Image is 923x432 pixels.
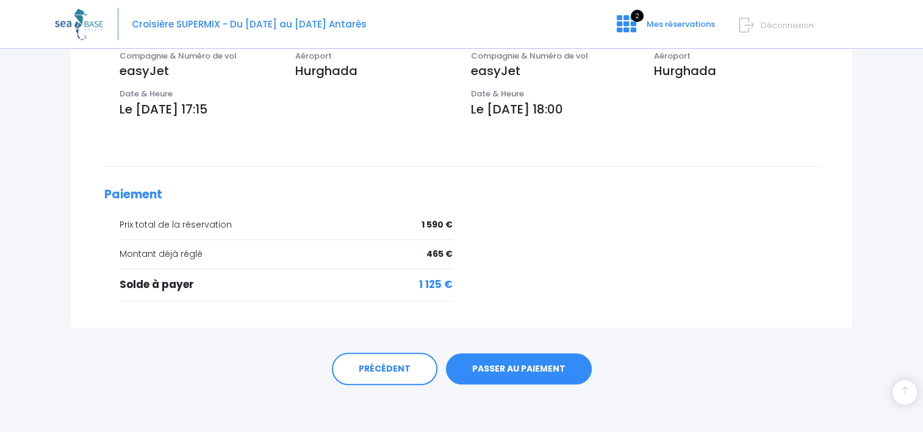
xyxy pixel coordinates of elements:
p: easyJet [471,62,636,80]
span: 2 [631,10,644,22]
span: 465 € [426,248,453,261]
p: Hurghada [295,62,453,80]
p: Hurghada [654,62,819,80]
span: Date & Heure [471,88,524,99]
div: Solde à payer [120,277,453,293]
div: Prix total de la réservation [120,218,453,231]
span: Mes réservations [647,18,715,30]
span: 1 125 € [419,277,453,293]
span: Aéroport [295,50,332,62]
span: Compagnie & Numéro de vol [471,50,588,62]
span: Aéroport [654,50,691,62]
a: 2 Mes réservations [607,23,722,34]
div: Montant déjà réglé [120,248,453,261]
a: PASSER AU PAIEMENT [446,353,592,385]
span: Compagnie & Numéro de vol [120,50,237,62]
span: Croisière SUPERMIX - Du [DATE] au [DATE] Antarès [132,18,367,31]
span: Déconnexion [761,20,814,31]
h2: Paiement [104,188,819,202]
a: PRÉCÉDENT [332,353,437,386]
span: 1 590 € [422,218,453,231]
p: Le [DATE] 18:00 [471,100,819,118]
p: Le [DATE] 17:15 [120,100,453,118]
p: easyJet [120,62,277,80]
span: Date & Heure [120,88,173,99]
